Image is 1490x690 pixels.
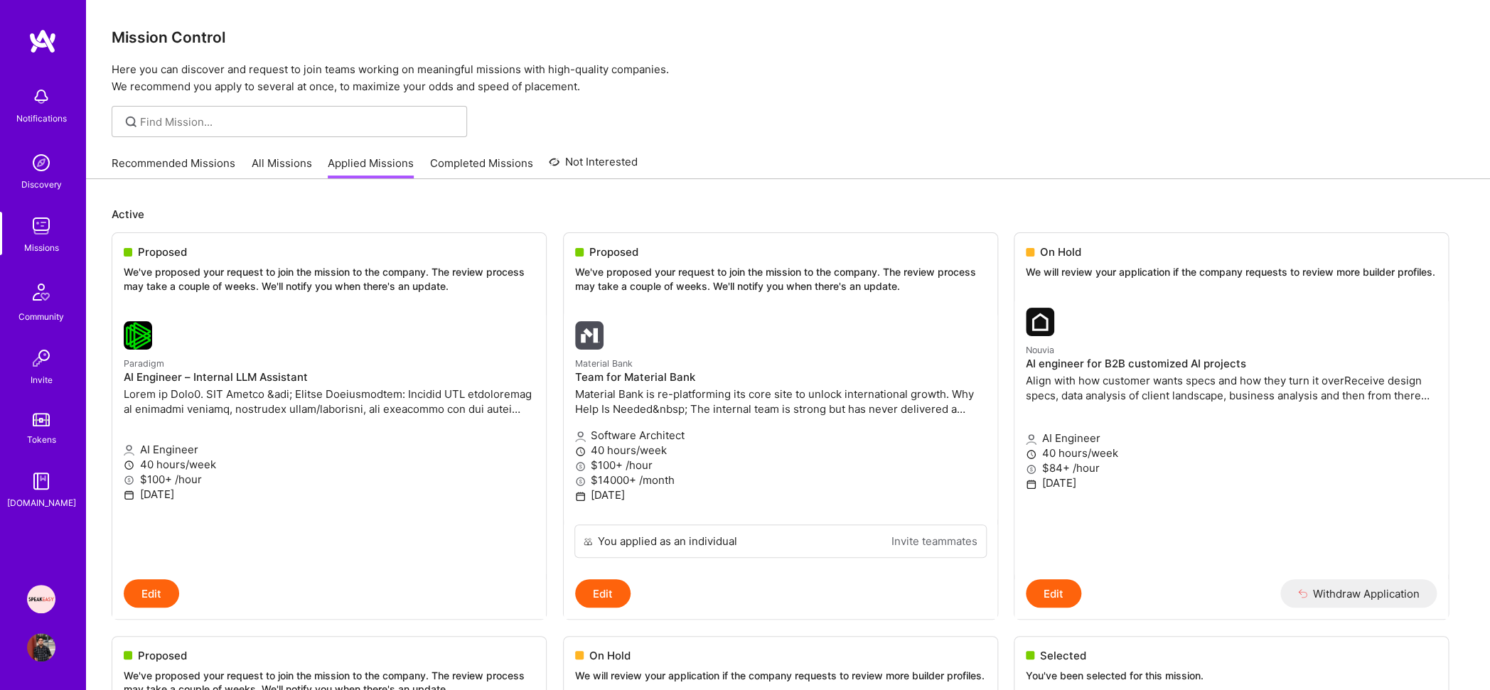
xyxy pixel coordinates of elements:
button: Withdraw Application [1280,579,1437,608]
i: icon MoneyGray [1026,464,1036,475]
div: Discovery [21,177,62,192]
span: On Hold [589,648,631,663]
h4: Team for Material Bank [575,371,986,384]
p: Software Architect [575,428,986,443]
p: Material Bank is re-platforming its core site to unlock international growth. Why Help Is Needed&... [575,387,986,416]
i: icon MoneyGray [575,476,586,487]
img: tokens [33,413,50,426]
span: Proposed [138,244,187,259]
p: We've proposed your request to join the mission to the company. The review process may take a cou... [575,265,986,293]
i: icon Calendar [1026,479,1036,490]
img: Invite [27,344,55,372]
i: icon Applicant [1026,434,1036,445]
a: Speakeasy: Software Engineer to help Customers write custom functions [23,585,59,613]
i: icon SearchGrey [123,114,139,130]
a: Invite teammates [891,534,977,549]
p: We will review your application if the company requests to review more builder profiles. [575,669,986,683]
img: bell [27,82,55,111]
p: We will review your application if the company requests to review more builder profiles. [1026,265,1437,279]
small: Nouvia [1026,345,1054,355]
p: Here you can discover and request to join teams working on meaningful missions with high-quality ... [112,61,1464,95]
a: Nouvia company logoNouviaAI engineer for B2B customized AI projectsAlign with how customer wants ... [1014,296,1448,580]
div: Notifications [16,111,67,126]
span: Proposed [589,244,638,259]
p: AI Engineer [1026,431,1437,446]
h4: AI engineer for B2B customized AI projects [1026,357,1437,370]
i: icon MoneyGray [124,475,134,485]
div: Tokens [27,432,56,447]
a: Material Bank company logoMaterial BankTeam for Material BankMaterial Bank is re-platforming its ... [564,310,997,524]
p: $100+ /hour [124,472,535,487]
p: 40 hours/week [124,457,535,472]
div: Missions [24,240,59,255]
p: [DATE] [575,487,986,502]
a: Applied Missions [328,156,414,179]
p: Align with how customer wants specs and how they turn it overReceive design specs, data analysis ... [1026,373,1437,403]
span: Proposed [138,648,187,663]
i: icon Clock [575,446,586,457]
p: $100+ /hour [575,458,986,473]
img: Nouvia company logo [1026,308,1054,336]
p: [DATE] [124,487,535,502]
img: discovery [27,149,55,177]
div: You applied as an individual [598,534,737,549]
a: Recommended Missions [112,156,235,179]
button: Edit [124,579,179,608]
p: Lorem ip Dolo0. SIT Ametco &adi; Elitse Doeiusmodtem: Incidid UTL etdoloremag al enimadmi veniamq... [124,387,535,416]
i: icon Clock [124,460,134,470]
p: Active [112,207,1464,222]
img: logo [28,28,57,54]
img: User Avatar [27,633,55,662]
small: Paradigm [124,358,164,369]
img: Community [24,275,58,309]
input: Find Mission... [140,114,456,129]
img: guide book [27,467,55,495]
p: $14000+ /month [575,473,986,487]
button: Edit [1026,579,1081,608]
i: icon Calendar [124,490,134,500]
p: We've proposed your request to join the mission to the company. The review process may take a cou... [124,265,535,293]
p: $84+ /hour [1026,460,1437,475]
i: icon Calendar [575,491,586,502]
a: All Missions [252,156,312,179]
a: Not Interested [549,153,638,179]
img: teamwork [27,212,55,240]
i: icon Clock [1026,449,1036,460]
h3: Mission Control [112,28,1464,46]
img: Speakeasy: Software Engineer to help Customers write custom functions [27,585,55,613]
i: icon Applicant [575,431,586,442]
p: 40 hours/week [575,443,986,458]
p: 40 hours/week [1026,446,1437,460]
i: icon Applicant [124,445,134,455]
small: Material Bank [575,358,633,369]
a: Completed Missions [430,156,533,179]
a: Paradigm company logoParadigmAI Engineer – Internal LLM AssistantLorem ip Dolo0. SIT Ametco &adi;... [112,310,546,579]
span: On Hold [1040,244,1081,259]
p: AI Engineer [124,442,535,457]
h4: AI Engineer – Internal LLM Assistant [124,371,535,384]
button: Edit [575,579,631,608]
div: [DOMAIN_NAME] [7,495,76,510]
div: Invite [31,372,53,387]
i: icon MoneyGray [575,461,586,472]
img: Material Bank company logo [575,321,604,350]
p: [DATE] [1026,475,1437,490]
a: User Avatar [23,633,59,662]
div: Community [18,309,64,324]
img: Paradigm company logo [124,321,152,350]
